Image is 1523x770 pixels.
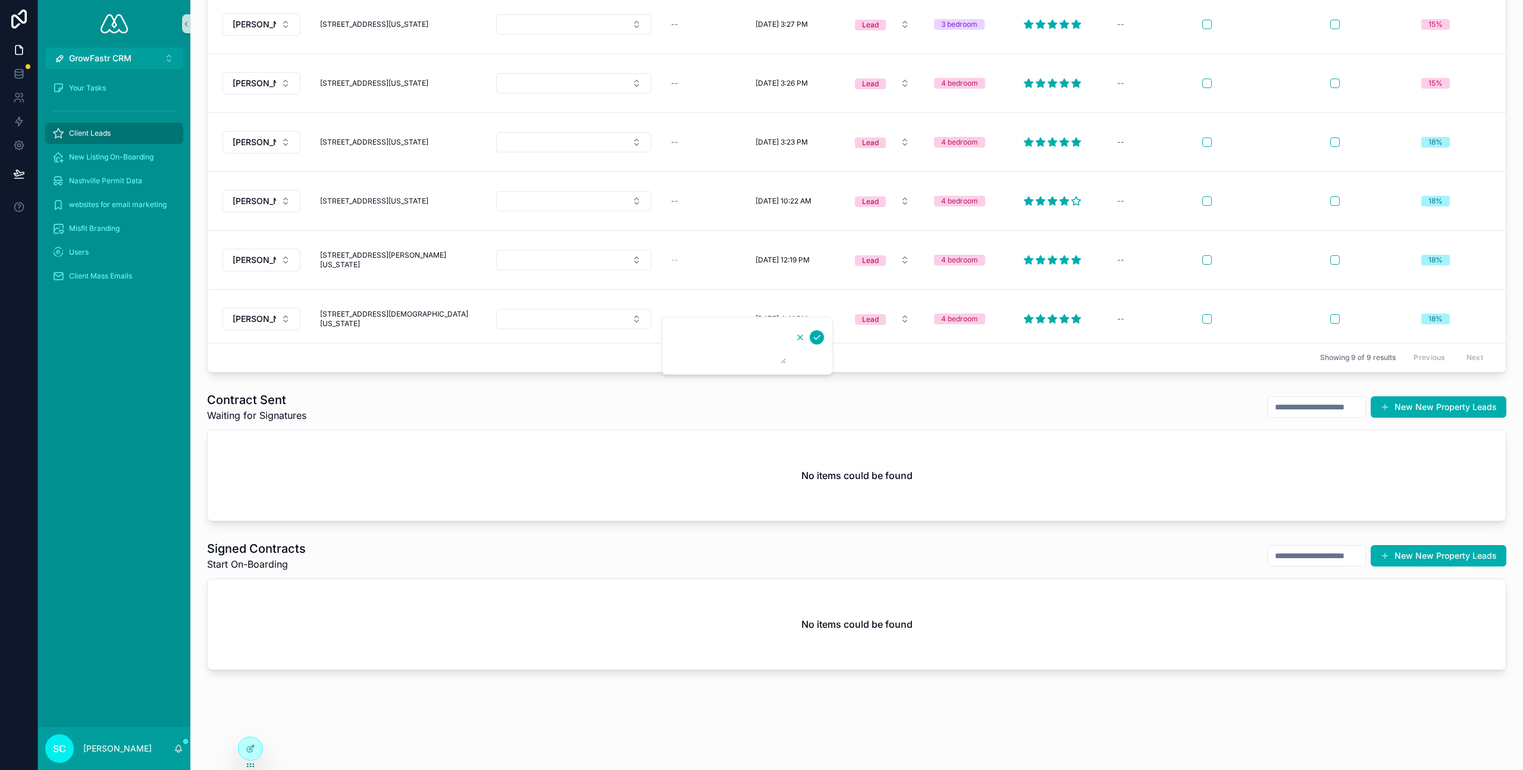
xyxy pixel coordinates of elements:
a: New New Property Leads [1371,396,1506,418]
button: Select Button [223,190,300,212]
div: -- [1117,196,1124,206]
span: Your Tasks [69,83,106,93]
a: Select Button [222,307,301,331]
a: [DATE] 3:27 PM [756,20,831,29]
div: -- [671,137,678,147]
button: Select Button [845,190,919,212]
span: [PERSON_NAME] [233,18,276,30]
div: Lead [862,137,879,148]
a: Select Button [845,190,920,212]
div: -- [671,20,678,29]
a: Select Button [845,131,920,154]
span: websites for email marketing [69,200,167,209]
span: [STREET_ADDRESS][US_STATE] [320,196,428,206]
div: 3 bedroom [941,19,977,30]
div: -- [1117,255,1124,265]
a: [STREET_ADDRESS][PERSON_NAME][US_STATE] [315,246,481,274]
div: Lead [862,79,879,89]
button: Select Button [845,73,919,94]
a: [DATE] 12:19 PM [756,255,831,265]
span: New Listing On-Boarding [69,152,153,162]
button: Select Button [496,250,651,270]
div: 15% [1428,78,1443,89]
div: Lead [862,255,879,266]
a: 15% [1421,78,1504,89]
div: -- [1117,137,1124,147]
div: Lead [862,314,879,325]
a: 18% [1421,196,1504,206]
a: Client Leads [45,123,183,144]
button: Select Button [845,249,919,271]
span: [PERSON_NAME] [233,77,276,89]
button: Select Button [223,13,300,36]
a: [DATE] 3:26 PM [756,79,831,88]
a: 15% [1421,19,1504,30]
button: Select Button [223,249,300,271]
a: Select Button [845,72,920,95]
h1: Signed Contracts [207,540,306,557]
span: [PERSON_NAME] [233,313,276,325]
div: -- [671,255,678,265]
div: 18% [1428,196,1443,206]
span: [STREET_ADDRESS][US_STATE] [320,79,428,88]
a: [STREET_ADDRESS][DEMOGRAPHIC_DATA][US_STATE] [315,305,481,333]
a: [STREET_ADDRESS][US_STATE] [315,192,481,211]
a: Select Button [496,249,652,271]
div: 4 bedroom [941,196,978,206]
div: scrollable content [38,69,190,302]
h2: No items could be found [801,468,913,483]
a: Select Button [845,249,920,271]
button: Select Button [496,191,651,211]
div: 18% [1428,314,1443,324]
a: -- [1113,309,1187,328]
div: 15% [1428,19,1443,30]
a: Select Button [222,130,301,154]
a: Client Mass Emails [45,265,183,287]
a: 4 bedroom [934,78,1009,89]
a: -- [666,251,741,270]
a: 18% [1421,137,1504,148]
div: -- [671,314,678,324]
a: -- [666,133,741,152]
span: [DATE] 10:22 AM [756,196,811,206]
button: Select Button [496,14,651,35]
a: -- [1113,192,1187,211]
div: -- [1117,314,1124,324]
a: Select Button [496,132,652,153]
a: Select Button [496,190,652,212]
div: 18% [1428,255,1443,265]
span: Misfit Branding [69,224,120,233]
h1: Contract Sent [207,392,306,408]
span: [DATE] 3:26 PM [756,79,808,88]
a: [DATE] 10:22 AM [756,196,831,206]
span: Client Mass Emails [69,271,132,281]
div: 4 bedroom [941,255,978,265]
a: -- [1113,74,1187,93]
button: Select Button [845,132,919,153]
span: [DATE] 12:19 PM [756,255,810,265]
a: -- [666,15,741,34]
a: Misfit Branding [45,218,183,239]
a: websites for email marketing [45,194,183,215]
a: Select Button [222,189,301,213]
a: 18% [1421,314,1504,324]
a: -- [666,309,741,328]
span: [PERSON_NAME] [233,195,276,207]
span: [STREET_ADDRESS][US_STATE] [320,20,428,29]
span: Start On-Boarding [207,557,306,571]
button: Select Button [223,72,300,95]
a: New New Property Leads [1371,545,1506,566]
div: -- [671,79,678,88]
span: [STREET_ADDRESS][DEMOGRAPHIC_DATA][US_STATE] [320,309,477,328]
img: App logo [101,14,128,33]
button: Select Button [496,73,651,93]
span: [DATE] 3:23 PM [756,137,808,147]
a: [STREET_ADDRESS][US_STATE] [315,15,481,34]
a: -- [1113,15,1187,34]
a: [STREET_ADDRESS][US_STATE] [315,74,481,93]
button: Select Button [845,308,919,330]
span: Showing 9 of 9 results [1320,353,1396,362]
a: 4 bedroom [934,314,1009,324]
span: Users [69,248,89,257]
a: Select Button [496,73,652,94]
